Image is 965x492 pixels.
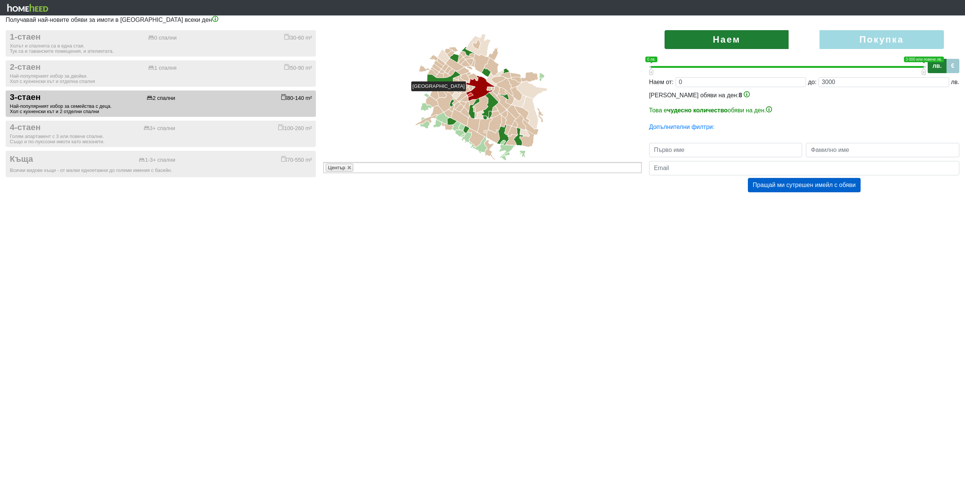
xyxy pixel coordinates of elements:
label: лв. [928,59,947,73]
div: Голям апартамент с 3 или повече спални. Също и по-луксозни имоти като мезонети. [10,134,312,144]
div: 1-3+ спални [139,157,175,163]
img: info-3.png [744,91,750,97]
div: 100-260 m² [278,124,312,132]
span: 2-стаен [10,62,41,72]
span: Къща [10,154,33,164]
span: 3-стаен [10,92,41,103]
div: Всички видове къщи - от малки едноетажни до големи имения с басейн. [10,168,312,173]
div: 80-140 m² [281,94,312,101]
img: info-3.png [212,16,218,22]
span: 8 [739,92,742,98]
div: 3+ спални [144,125,175,132]
span: 4-стаен [10,123,41,133]
img: info-3.png [766,106,772,112]
label: € [946,59,959,73]
span: 3 000 или повече лв. [904,57,944,62]
button: 3-стаен 2 спални 80-140 m² Най-популярният избор за семейства с деца.Хол с кухненски кът и 2 отде... [6,90,316,117]
a: Допълнителни филтри: [649,124,715,130]
label: Наем [665,30,789,49]
p: Това е обяви на ден. [649,106,959,115]
span: Център [328,165,345,170]
input: Първо име [649,143,803,157]
div: до: [808,78,816,87]
span: 1-стаен [10,32,41,42]
div: 30-60 m² [284,34,312,41]
button: 1-стаен 0 спални 30-60 m² Холът и спалнята са в една стая.Тук са и таванските помещения, и ателие... [6,30,316,57]
div: Най-популярният избор за двойки. Хол с кухненски кът и отделна спалня [10,74,312,84]
input: Email [649,161,959,175]
button: 2-стаен 1 спалня 50-90 m² Най-популярният избор за двойки.Хол с кухненски кът и отделна спалня [6,60,316,87]
b: чудесно количество [667,107,728,113]
p: Получавай най-новите обяви за имоти в [GEOGRAPHIC_DATA] всеки ден [6,15,959,25]
div: Наем от: [649,78,674,87]
div: 1 спалня [148,65,176,71]
div: 2 спални [147,95,175,101]
span: 0 лв. [645,57,657,62]
div: Холът и спалнята са в една стая. Тук са и таванските помещения, и ателиетата. [10,43,312,54]
button: 4-стаен 3+ спални 100-260 m² Голям апартамент с 3 или повече спални.Също и по-луксозни имоти като... [6,121,316,147]
label: Покупка [819,30,944,49]
div: 70-550 m² [281,156,312,163]
div: [PERSON_NAME] обяви на ден: [649,91,959,115]
div: лв. [951,78,959,87]
button: Къща 1-3+ спални 70-550 m² Всички видове къщи - от малки едноетажни до големи имения с басейн. [6,151,316,177]
div: Най-популярният избор за семейства с деца. Хол с кухненски кът и 2 отделни спални [10,104,312,114]
input: Фамилно име [806,143,959,157]
button: Пращай ми сутрешен имейл с обяви [748,178,861,192]
div: 0 спални [148,35,176,41]
div: 50-90 m² [284,64,312,71]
